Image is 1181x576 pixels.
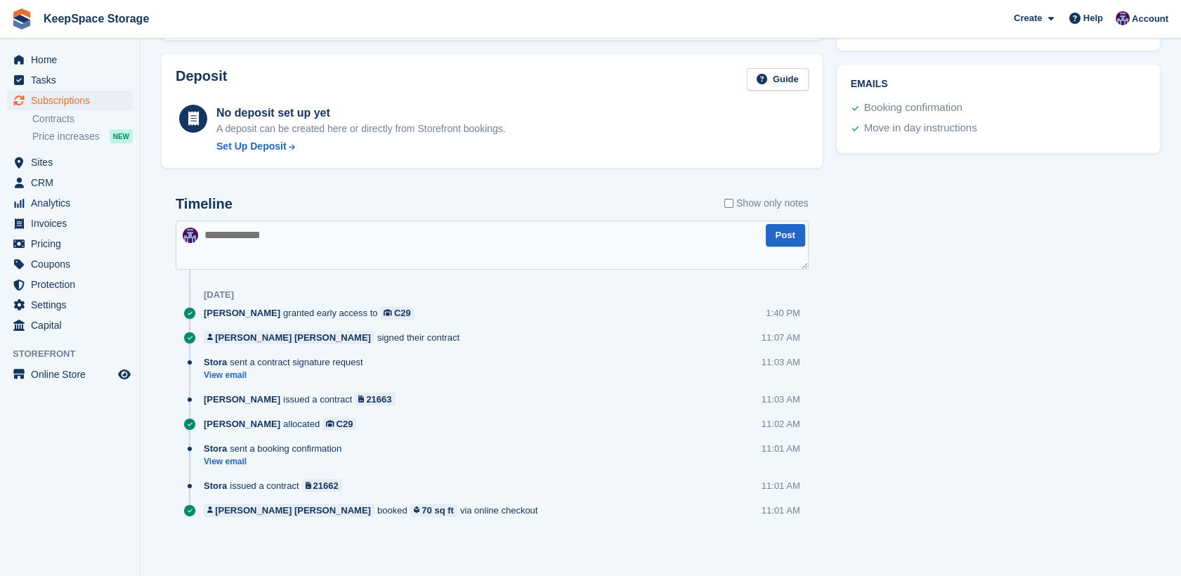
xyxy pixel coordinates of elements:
a: menu [7,234,133,254]
div: 11:02 AM [762,417,800,431]
span: Stora [204,355,227,369]
div: 11:07 AM [762,331,800,344]
div: Set Up Deposit [216,139,287,154]
span: Sites [31,152,115,172]
span: Help [1083,11,1103,25]
a: KeepSpace Storage [38,7,155,30]
a: 70 sq ft [410,504,457,517]
span: Analytics [31,193,115,213]
a: View email [204,456,348,468]
div: Booking confirmation [864,100,963,117]
a: menu [7,152,133,172]
img: stora-icon-8386f47178a22dfd0bd8f6a31ec36ba5ce8667c1dd55bd0f319d3a0aa187defe.svg [11,8,32,30]
img: Charlotte Jobling [1116,11,1130,25]
div: sent a contract signature request [204,355,370,369]
div: granted early access to [204,306,422,320]
div: [PERSON_NAME] [PERSON_NAME] [215,504,371,517]
span: [PERSON_NAME] [204,417,280,431]
span: Stora [204,479,227,492]
a: Guide [747,68,809,91]
span: Stora [204,442,227,455]
a: menu [7,365,133,384]
span: Pricing [31,234,115,254]
div: 21662 [313,479,339,492]
a: menu [7,295,133,315]
div: No deposit set up yet [216,105,506,122]
span: Home [31,50,115,70]
a: menu [7,315,133,335]
a: 21662 [302,479,342,492]
a: menu [7,91,133,110]
a: Contracts [32,112,133,126]
span: Coupons [31,254,115,274]
label: Show only notes [724,196,809,211]
div: 11:03 AM [762,355,800,369]
a: menu [7,50,133,70]
h2: Deposit [176,68,227,91]
a: Price increases NEW [32,129,133,144]
div: C29 [337,417,353,431]
a: [PERSON_NAME] [PERSON_NAME] [204,331,374,344]
p: A deposit can be created here or directly from Storefront bookings. [216,122,506,136]
span: Settings [31,295,115,315]
span: Protection [31,275,115,294]
a: menu [7,173,133,192]
img: Charlotte Jobling [183,228,198,243]
div: 11:01 AM [762,479,800,492]
span: CRM [31,173,115,192]
div: signed their contract [204,331,466,344]
a: Set Up Deposit [216,139,506,154]
span: Account [1132,12,1168,26]
span: Create [1014,11,1042,25]
input: Show only notes [724,196,733,211]
div: C29 [394,306,411,320]
a: C29 [322,417,356,431]
a: menu [7,214,133,233]
div: [PERSON_NAME] [PERSON_NAME] [215,331,371,344]
div: sent a booking confirmation [204,442,348,455]
span: Online Store [31,365,115,384]
a: menu [7,70,133,90]
span: Price increases [32,130,100,143]
a: Preview store [116,366,133,383]
span: [PERSON_NAME] [204,393,280,406]
div: allocated [204,417,363,431]
div: 11:03 AM [762,393,800,406]
span: Subscriptions [31,91,115,110]
h2: Emails [851,79,1146,90]
a: View email [204,369,370,381]
div: NEW [110,129,133,143]
div: 1:40 PM [766,306,800,320]
button: Post [766,224,805,247]
div: booked via online checkout [204,504,544,517]
div: 11:01 AM [762,504,800,517]
div: [DATE] [204,289,234,301]
span: Capital [31,315,115,335]
a: menu [7,254,133,274]
a: [PERSON_NAME] [PERSON_NAME] [204,504,374,517]
span: Storefront [13,347,140,361]
div: 11:01 AM [762,442,800,455]
div: Move in day instructions [864,120,977,137]
a: menu [7,193,133,213]
div: issued a contract [204,393,403,406]
span: [PERSON_NAME] [204,306,280,320]
div: 70 sq ft [422,504,454,517]
div: 21663 [366,393,391,406]
div: issued a contract [204,479,349,492]
a: C29 [380,306,414,320]
h2: Timeline [176,196,233,212]
a: 21663 [355,393,395,406]
span: Invoices [31,214,115,233]
a: menu [7,275,133,294]
span: Tasks [31,70,115,90]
